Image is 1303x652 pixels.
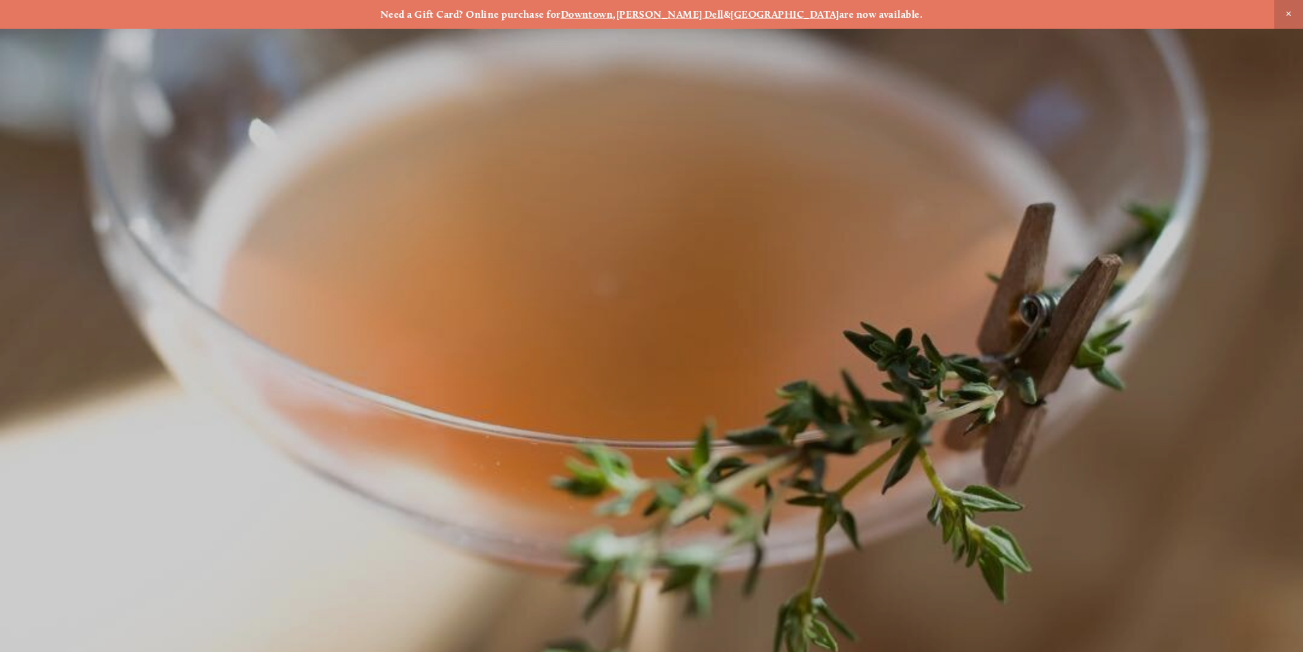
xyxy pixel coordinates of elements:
[613,8,616,21] strong: ,
[731,8,839,21] a: [GEOGRAPHIC_DATA]
[724,8,731,21] strong: &
[839,8,923,21] strong: are now available.
[380,8,561,21] strong: Need a Gift Card? Online purchase for
[616,8,724,21] a: [PERSON_NAME] Dell
[561,8,614,21] a: Downtown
